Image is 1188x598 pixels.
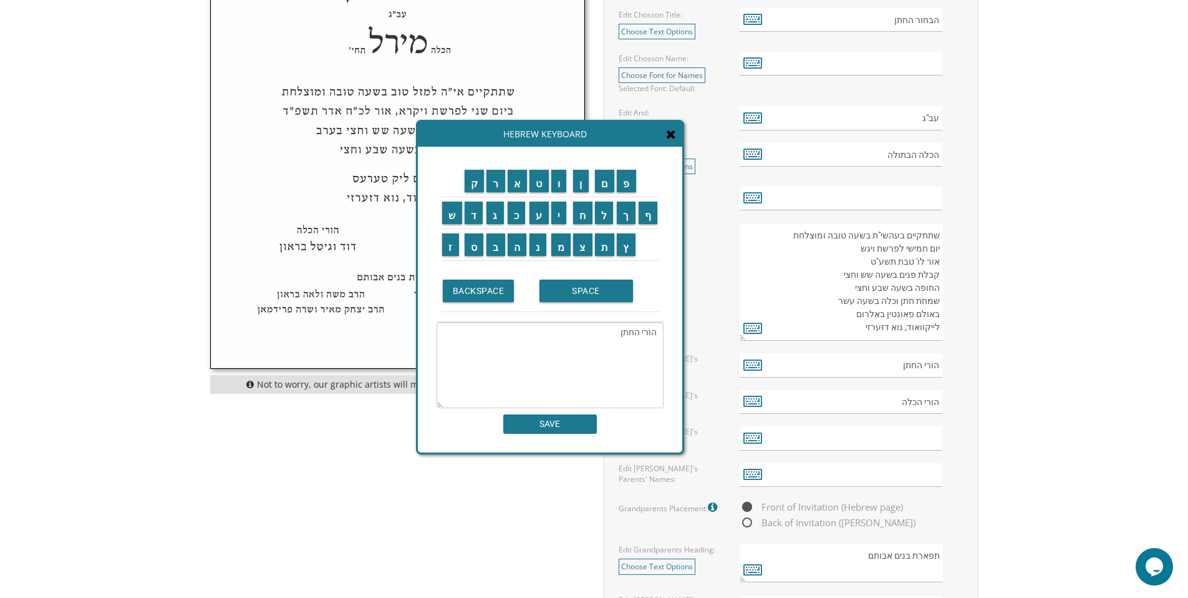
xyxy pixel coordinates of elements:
[619,24,695,39] a: Choose Text Options
[551,233,571,256] input: מ
[619,463,721,484] label: Edit [PERSON_NAME]'s Parents' Names:
[486,170,505,192] input: ר
[508,233,527,256] input: ה
[573,202,592,224] input: ח
[619,544,715,555] label: Edit Grandparents Heading:
[617,170,636,192] input: פ
[508,202,526,224] input: כ
[465,233,484,256] input: ס
[508,170,528,192] input: א
[595,233,615,256] input: ת
[740,543,942,582] textarea: תפארת בנים אבותם
[619,53,688,64] label: Edit Chosson Name:
[486,202,504,224] input: ג
[529,170,549,192] input: ט
[619,107,649,118] label: Edit And:
[595,202,614,224] input: ל
[465,170,485,192] input: ק
[210,375,585,394] div: Not to worry, our graphic artists will mock it up and send you a proof!
[539,280,633,302] input: SPACE
[619,559,695,574] a: Choose Text Options
[465,202,483,224] input: ד
[619,499,720,516] label: Grandparents Placement
[573,170,589,192] input: ן
[551,170,567,192] input: ו
[617,233,635,256] input: ץ
[486,233,505,256] input: ב
[443,280,514,302] input: BACKSPACE
[740,499,903,515] span: Front of Invitation (Hebrew page)
[442,202,462,224] input: ש
[573,233,592,256] input: צ
[529,233,546,256] input: נ
[503,414,597,434] input: SAVE
[619,67,705,83] a: Choose Font for Names
[595,170,615,192] input: ם
[418,122,682,147] div: Hebrew Keyboard
[740,223,942,341] textarea: שתתקיים בעהשי"ת בשעה טובה ומוצלחת יום חמישי לפרשת ויגש אור לו' טבת תשע"ט קבלת פנים בשעה שש וחצי ה...
[442,233,459,256] input: ז
[639,202,658,224] input: ף
[529,202,549,224] input: ע
[619,83,721,94] div: Selected Font: Default
[740,515,915,531] span: Back of Invitation ([PERSON_NAME])
[1136,548,1176,586] iframe: chat widget
[551,202,567,224] input: י
[619,9,682,20] label: Edit Chosson Title:
[617,202,635,224] input: ך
